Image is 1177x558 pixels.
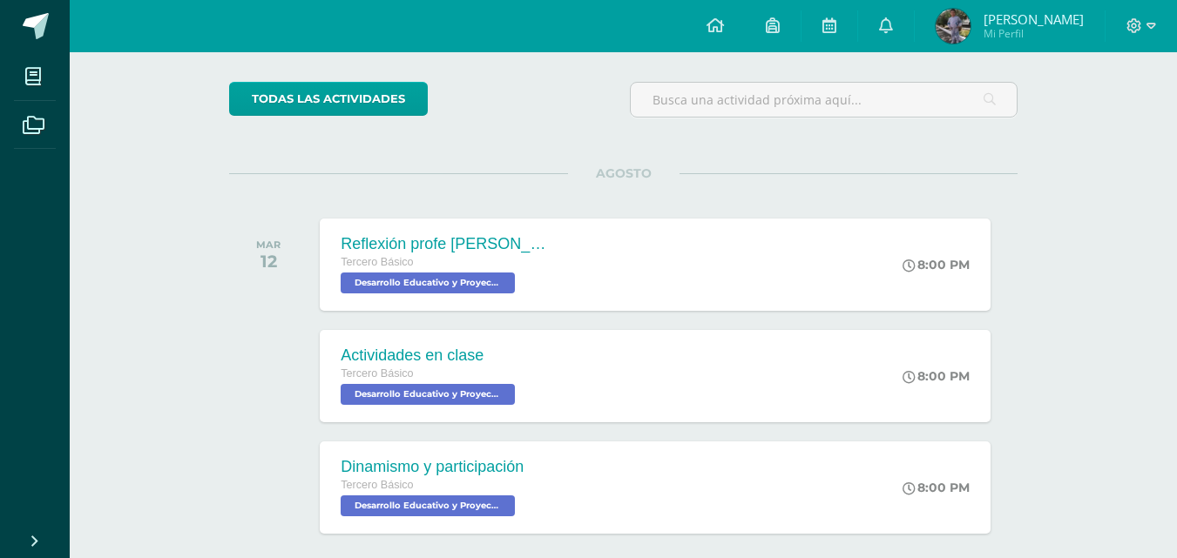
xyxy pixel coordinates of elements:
div: Reflexión profe [PERSON_NAME] [341,235,550,253]
div: Dinamismo y participación [341,458,524,476]
span: Tercero Básico [341,479,413,491]
span: Tercero Básico [341,367,413,380]
div: Actividades en clase [341,346,519,365]
div: 8:00 PM [903,480,970,495]
div: 12 [256,251,281,272]
input: Busca una actividad próxima aquí... [631,83,1017,117]
a: todas las Actividades [229,82,428,116]
span: Tercero Básico [341,256,413,268]
span: Desarrollo Educativo y Proyecto de Vida 'B' [341,272,515,293]
span: Desarrollo Educativo y Proyecto de Vida 'B' [341,384,515,405]
span: Mi Perfil [984,26,1084,41]
span: [PERSON_NAME] [984,10,1084,28]
span: Desarrollo Educativo y Proyecto de Vida 'B' [341,495,515,516]
span: AGOSTO [568,165,680,181]
div: 8:00 PM [903,257,970,272]
img: 07ac15f526a8d40e02b55d4bede13cd9.png [936,9,971,44]
div: 8:00 PM [903,368,970,384]
div: MAR [256,239,281,251]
